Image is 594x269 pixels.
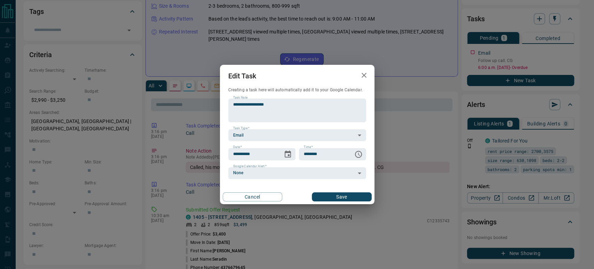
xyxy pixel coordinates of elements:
[228,87,366,93] p: Creating a task here will automatically add it to your Google Calendar.
[233,95,247,100] label: Task Note
[233,164,267,169] label: Google Calendar Alert
[351,147,365,161] button: Choose time, selected time is 6:00 AM
[223,192,282,201] button: Cancel
[233,126,250,131] label: Task Type
[228,167,366,179] div: None
[304,145,313,149] label: Time
[228,129,366,141] div: Email
[233,145,242,149] label: Date
[281,147,295,161] button: Choose date, selected date is Aug 15, 2025
[220,65,264,87] h2: Edit Task
[312,192,371,201] button: Save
